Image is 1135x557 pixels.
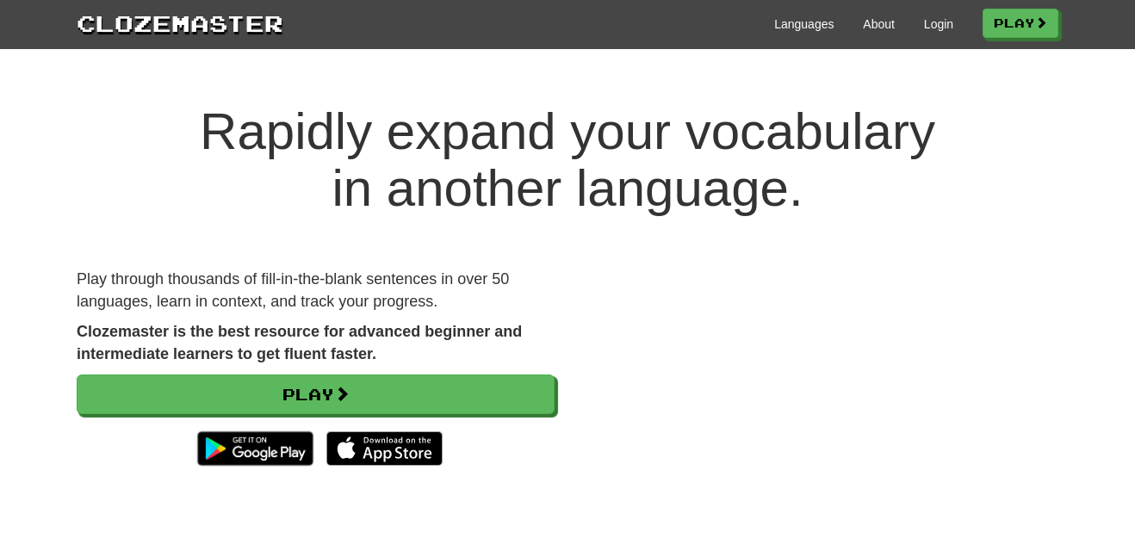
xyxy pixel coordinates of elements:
[983,9,1058,38] a: Play
[77,269,555,313] p: Play through thousands of fill-in-the-blank sentences in over 50 languages, learn in context, and...
[77,7,283,39] a: Clozemaster
[77,374,555,414] a: Play
[924,15,953,33] a: Login
[774,15,834,33] a: Languages
[326,431,443,466] img: Download_on_the_App_Store_Badge_US-UK_135x40-25178aeef6eb6b83b96f5f2d004eda3bffbb37122de64afbaef7...
[77,323,522,362] strong: Clozemaster is the best resource for advanced beginner and intermediate learners to get fluent fa...
[863,15,895,33] a: About
[189,423,322,474] img: Get it on Google Play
